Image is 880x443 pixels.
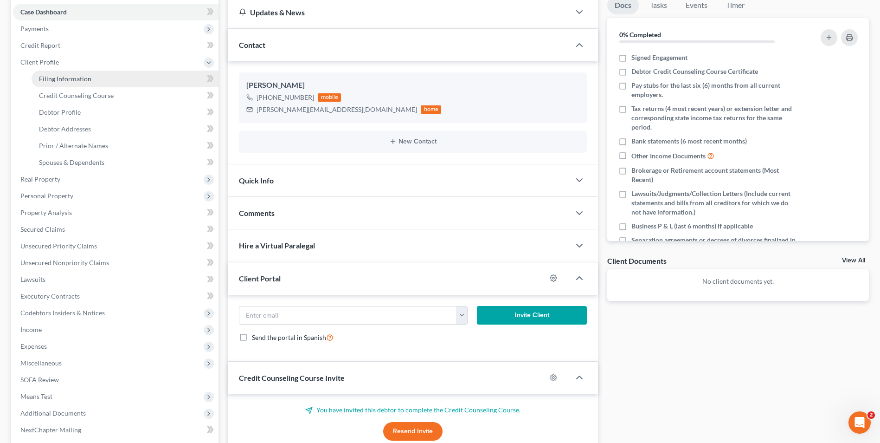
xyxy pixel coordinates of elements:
[13,371,218,388] a: SOFA Review
[13,221,218,238] a: Secured Claims
[631,151,706,161] span: Other Income Documents
[239,274,281,283] span: Client Portal
[239,208,275,217] span: Comments
[631,53,687,62] span: Signed Engagement
[20,259,109,267] span: Unsecured Nonpriority Claims
[32,71,218,87] a: Filing Information
[20,326,42,333] span: Income
[619,31,661,39] strong: 0% Completed
[20,225,65,233] span: Secured Claims
[20,292,80,300] span: Executory Contracts
[20,309,105,317] span: Codebtors Insiders & Notices
[239,373,345,382] span: Credit Counseling Course Invite
[239,7,559,17] div: Updates & News
[39,75,91,83] span: Filing Information
[239,405,587,415] p: You have invited this debtor to complete the Credit Counseling Course.
[257,105,417,114] div: [PERSON_NAME][EMAIL_ADDRESS][DOMAIN_NAME]
[607,256,667,266] div: Client Documents
[39,158,104,166] span: Spouses & Dependents
[631,81,796,99] span: Pay stubs for the last six (6) months from all current employers.
[239,176,274,185] span: Quick Info
[239,40,265,49] span: Contact
[631,189,796,217] span: Lawsuits/Judgments/Collection Letters (Include current statements and bills from all creditors fo...
[20,409,86,417] span: Additional Documents
[13,4,218,20] a: Case Dashboard
[383,422,443,441] button: Resend Invite
[252,333,326,341] span: Send the portal in Spanish
[32,87,218,104] a: Credit Counseling Course
[20,376,59,384] span: SOFA Review
[477,306,587,325] button: Invite Client
[39,91,114,99] span: Credit Counseling Course
[20,208,72,216] span: Property Analysis
[13,254,218,271] a: Unsecured Nonpriority Claims
[842,257,865,264] a: View All
[20,41,60,49] span: Credit Report
[13,37,218,54] a: Credit Report
[257,93,314,102] div: [PHONE_NUMBER]
[13,238,218,254] a: Unsecured Priority Claims
[631,104,796,132] span: Tax returns (4 most recent years) or extension letter and corresponding state income tax returns ...
[20,58,59,66] span: Client Profile
[20,359,62,367] span: Miscellaneous
[631,235,796,254] span: Separation agreements or decrees of divorces finalized in the past 2 years
[20,342,47,350] span: Expenses
[32,104,218,121] a: Debtor Profile
[32,137,218,154] a: Prior / Alternate Names
[239,241,315,250] span: Hire a Virtual Paralegal
[20,8,67,16] span: Case Dashboard
[421,105,441,114] div: home
[246,80,579,91] div: [PERSON_NAME]
[867,411,875,419] span: 2
[631,67,758,76] span: Debtor Credit Counseling Course Certificate
[39,108,81,116] span: Debtor Profile
[318,93,341,102] div: mobile
[32,154,218,171] a: Spouses & Dependents
[20,175,60,183] span: Real Property
[39,125,91,133] span: Debtor Addresses
[631,221,753,231] span: Business P & L (last 6 months) if applicable
[615,277,861,286] p: No client documents yet.
[20,242,97,250] span: Unsecured Priority Claims
[20,192,73,200] span: Personal Property
[13,204,218,221] a: Property Analysis
[239,306,456,324] input: Enter email
[13,288,218,305] a: Executory Contracts
[20,392,52,400] span: Means Test
[848,411,871,434] iframe: Intercom live chat
[631,166,796,184] span: Brokerage or Retirement account statements (Most Recent)
[39,142,108,150] span: Prior / Alternate Names
[20,426,81,434] span: NextChapter Mailing
[13,271,218,288] a: Lawsuits
[246,138,579,145] button: New Contact
[20,275,45,283] span: Lawsuits
[631,137,747,146] span: Bank statements (6 most recent months)
[20,25,49,33] span: Payments
[13,422,218,438] a: NextChapter Mailing
[32,121,218,137] a: Debtor Addresses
